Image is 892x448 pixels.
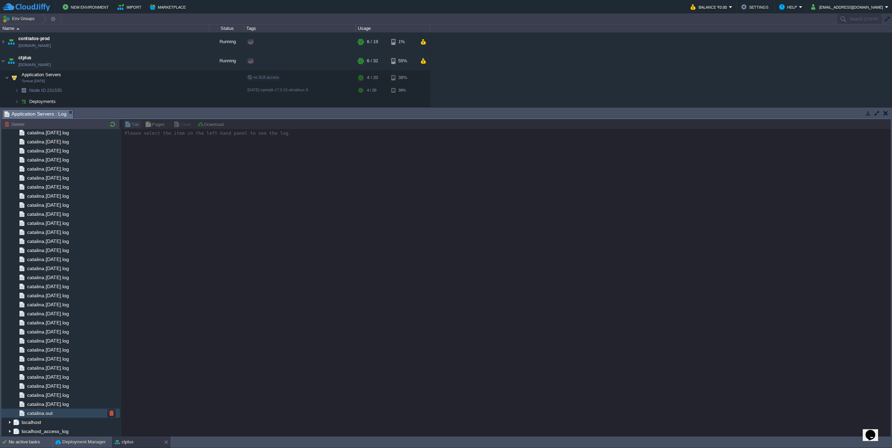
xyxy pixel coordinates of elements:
span: [DATE]-openjdk-17.0.15-almalinux-9 [247,88,308,92]
a: catalina.[DATE].log [26,238,70,244]
span: catalina.[DATE].log [26,329,70,335]
button: Marketplace [150,3,188,11]
a: catalina.[DATE].log [26,202,70,208]
div: 6 / 32 [367,52,378,70]
a: catalina.[DATE].log [26,338,70,344]
div: 4 / 20 [367,71,378,85]
button: New Environment [63,3,111,11]
span: Node ID: [29,88,47,93]
a: catalina.[DATE].log [26,401,70,407]
a: catalina.[DATE].log [26,392,70,398]
a: catalina.[DATE].log [26,184,70,190]
button: Help [779,3,799,11]
a: catalina.[DATE].log [26,229,70,235]
button: Import [117,3,144,11]
img: AMDAwAAAACH5BAEAAAAALAAAAAABAAEAAAICRAEAOw== [6,32,16,51]
a: catalina.[DATE].log [26,166,70,172]
img: AMDAwAAAACH5BAEAAAAALAAAAAABAAEAAAICRAEAOw== [19,85,29,96]
a: localhost_access_log [20,428,70,434]
a: catalina.[DATE].log [26,274,70,281]
a: catalina.[DATE].log [26,211,70,217]
a: catalina.[DATE].log [26,356,70,362]
img: AMDAwAAAACH5BAEAAAAALAAAAAABAAEAAAICRAEAOw== [5,71,9,85]
a: Application ServersTomcat [DATE] [21,72,62,77]
a: catalina.[DATE].log [26,139,70,145]
div: 1% [391,32,414,51]
a: catalina.[DATE].log [26,256,70,262]
a: catalina.[DATE].log [26,365,70,371]
a: catalina.[DATE].log [26,175,70,181]
img: AMDAwAAAACH5BAEAAAAALAAAAAABAAEAAAICRAEAOw== [6,52,16,70]
a: contratos-prod [18,35,50,42]
a: catalina.[DATE].log [26,193,70,199]
img: AMDAwAAAACH5BAEAAAAALAAAAAABAAEAAAICRAEAOw== [0,52,6,70]
img: AMDAwAAAACH5BAEAAAAALAAAAAABAAEAAAICRAEAOw== [9,71,19,85]
img: AMDAwAAAACH5BAEAAAAALAAAAAABAAEAAAICRAEAOw== [16,28,20,30]
a: localhost [20,419,42,425]
img: AMDAwAAAACH5BAEAAAAALAAAAAABAAEAAAICRAEAOw== [19,96,29,107]
a: catalina.[DATE].log [26,247,70,253]
div: Usage [356,24,430,32]
iframe: chat widget [863,420,885,441]
span: catalina.[DATE].log [26,347,70,353]
div: Tags [245,24,355,32]
span: catalina.[DATE].log [26,157,70,163]
a: catalina.out [26,410,54,416]
span: catalina.[DATE].log [26,283,70,290]
a: catalina.[DATE].log [26,320,70,326]
span: Application Servers : Log [5,110,67,118]
div: 6 / 19 [367,32,378,51]
div: 38% [391,71,414,85]
a: catalina.[DATE].log [26,374,70,380]
a: catalina.[DATE].log [26,301,70,308]
span: catalina.[DATE].log [26,148,70,154]
button: ctplus [115,439,133,446]
div: Name [1,24,209,32]
div: 55% [391,52,414,70]
a: catalina.[DATE].log [26,220,70,226]
span: no SLB access [247,75,279,79]
a: Node ID:231535 [29,87,63,93]
button: Env Groups [2,14,37,24]
a: catalina.[DATE].log [26,265,70,272]
a: ctplus [18,54,32,61]
a: catalina.[DATE].log [26,383,70,389]
button: Balance ₹0.00 [691,3,729,11]
a: catalina.[DATE].log [26,129,70,136]
button: Delete [5,121,26,127]
div: 38% [391,85,414,96]
img: CloudJiffy [2,3,50,11]
span: Application Servers [21,72,62,78]
img: AMDAwAAAACH5BAEAAAAALAAAAAABAAEAAAICRAEAOw== [15,85,19,96]
a: catalina.[DATE].log [26,311,70,317]
a: [DOMAIN_NAME] [18,61,51,68]
div: 4 / 20 [367,85,376,96]
img: AMDAwAAAACH5BAEAAAAALAAAAAABAAEAAAICRAEAOw== [0,32,6,51]
button: Deployment Manager [55,439,106,446]
span: catalina.[DATE].log [26,292,70,299]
